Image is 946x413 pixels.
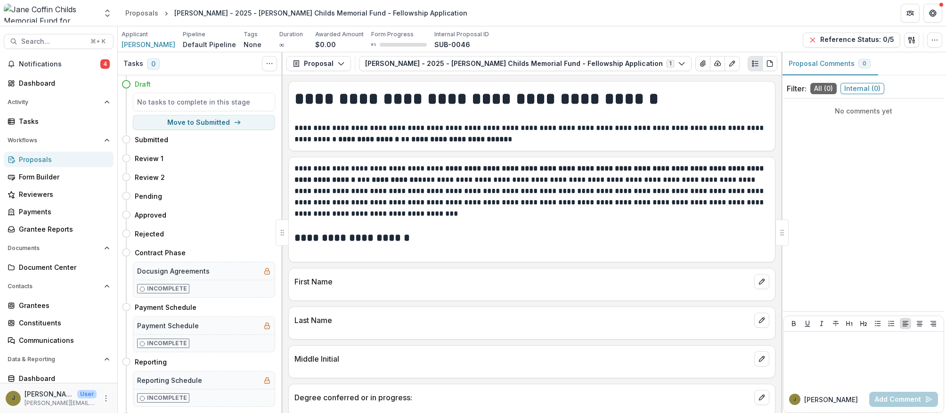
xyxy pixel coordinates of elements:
[279,40,284,49] p: ∞
[4,152,114,167] a: Proposals
[19,300,106,310] div: Grantees
[19,224,106,234] div: Grantee Reports
[830,318,841,329] button: Strike
[135,210,166,220] h4: Approved
[793,397,796,402] div: Jamie
[914,318,925,329] button: Align Center
[122,30,148,39] p: Applicant
[123,60,143,68] h3: Tasks
[100,393,112,404] button: More
[24,399,97,407] p: [PERSON_NAME][EMAIL_ADDRESS][PERSON_NAME][DOMAIN_NAME]
[802,318,813,329] button: Underline
[135,248,186,258] h4: Contract Phase
[135,302,196,312] h4: Payment Schedule
[4,4,97,23] img: Jane Coffin Childs Memorial Fund for Medical Research logo
[294,276,750,287] p: First Name
[4,332,114,348] a: Communications
[137,375,202,385] h5: Reporting Schedule
[787,106,940,116] p: No comments yet
[371,41,376,48] p: 0 %
[77,390,97,398] p: User
[8,137,100,144] span: Workflows
[19,60,100,68] span: Notifications
[858,318,869,329] button: Heading 2
[135,79,151,89] h4: Draft
[4,34,114,49] button: Search...
[122,6,162,20] a: Proposals
[4,352,114,367] button: Open Data & Reporting
[125,8,158,18] div: Proposals
[19,373,106,383] div: Dashboard
[863,60,866,67] span: 0
[781,52,878,75] button: Proposal Comments
[754,313,769,328] button: edit
[19,172,106,182] div: Form Builder
[787,83,807,94] p: Filter:
[4,133,114,148] button: Open Workflows
[147,339,187,348] p: Incomplete
[244,40,261,49] p: None
[725,56,740,71] button: Edit as form
[19,116,106,126] div: Tasks
[294,392,750,403] p: Degree conferred or in progress:
[788,318,799,329] button: Bold
[147,284,187,293] p: Incomplete
[315,40,336,49] p: $0.00
[900,318,911,329] button: Align Left
[19,207,106,217] div: Payments
[754,390,769,405] button: edit
[4,57,114,72] button: Notifications4
[4,315,114,331] a: Constituents
[754,351,769,366] button: edit
[4,113,114,129] a: Tasks
[434,40,470,49] p: SUB-0046
[872,318,883,329] button: Bullet List
[8,245,100,251] span: Documents
[4,204,114,219] a: Payments
[19,154,106,164] div: Proposals
[804,395,858,405] p: [PERSON_NAME]
[183,30,205,39] p: Pipeline
[816,318,827,329] button: Italicize
[8,99,100,105] span: Activity
[21,38,85,46] span: Search...
[135,229,164,239] h4: Rejected
[135,135,168,145] h4: Submitted
[183,40,236,49] p: Default Pipeline
[147,58,160,70] span: 0
[24,389,73,399] p: [PERSON_NAME]
[19,78,106,88] div: Dashboard
[4,298,114,313] a: Grantees
[4,95,114,110] button: Open Activity
[137,97,271,107] h5: No tasks to complete in this stage
[19,189,106,199] div: Reviewers
[100,59,110,69] span: 4
[135,191,162,201] h4: Pending
[244,30,258,39] p: Tags
[101,4,114,23] button: Open entity switcher
[901,4,920,23] button: Partners
[4,186,114,202] a: Reviewers
[803,32,900,48] button: Reference Status: 0/5
[122,40,175,49] a: [PERSON_NAME]
[371,30,414,39] p: Form Progress
[19,318,106,328] div: Constituents
[4,221,114,237] a: Grantee Reports
[8,356,100,363] span: Data & Reporting
[279,30,303,39] p: Duration
[762,56,777,71] button: PDF view
[315,30,364,39] p: Awarded Amount
[4,259,114,275] a: Document Center
[844,318,855,329] button: Heading 1
[434,30,489,39] p: Internal Proposal ID
[19,262,106,272] div: Document Center
[135,357,167,367] h4: Reporting
[748,56,763,71] button: Plaintext view
[886,318,897,329] button: Ordered List
[869,392,938,407] button: Add Comment
[4,75,114,91] a: Dashboard
[4,241,114,256] button: Open Documents
[359,56,692,71] button: [PERSON_NAME] - 2025 - [PERSON_NAME] Childs Memorial Fund - Fellowship Application1
[4,169,114,185] a: Form Builder
[12,395,15,401] div: Jamie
